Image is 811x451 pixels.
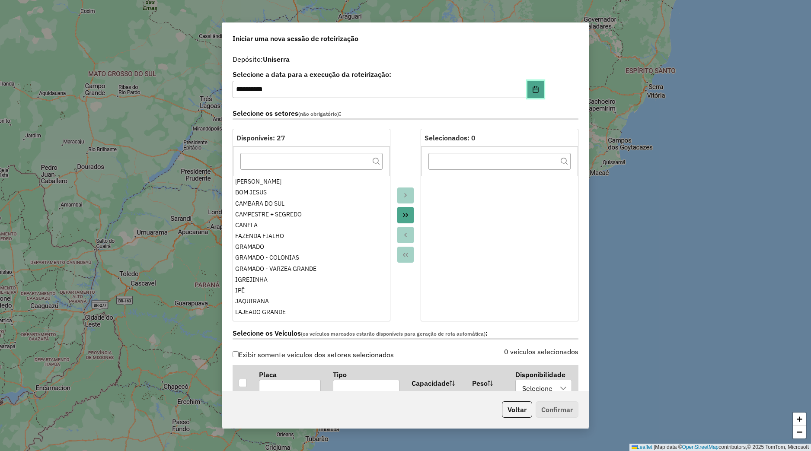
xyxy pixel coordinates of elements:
[235,210,388,219] div: CAMPESTRE + SEGREDO
[797,426,802,437] span: −
[235,188,388,197] div: BOM JESUS
[519,380,556,397] div: Selecione
[235,308,388,317] div: LAJEADO GRANDE
[527,81,544,98] button: Choose Date
[632,444,652,450] a: Leaflet
[327,365,405,401] th: Tipo
[233,328,578,340] label: Selecione os Veículos :
[425,133,575,143] div: Selecionados: 0
[233,351,239,357] input: Exibir somente veículos dos setores selecionados
[654,444,655,450] span: |
[235,199,388,208] div: CAMBARA DO SUL
[235,242,388,251] div: GRAMADO
[235,297,388,306] div: JAQUIRANA
[233,33,358,44] span: Iniciar uma nova sessão de roteirização
[235,264,388,273] div: GRAMADO - VARZEA GRANDE
[509,365,578,401] th: Disponibilidade
[502,401,532,418] button: Voltar
[233,108,578,120] label: Selecione os setores :
[233,346,394,363] label: Exibir somente veículos dos setores selecionados
[233,69,544,79] label: Selecione a data para a execução da roteirização:
[793,426,806,438] a: Zoom out
[301,330,485,337] span: (os veículos marcados estarão disponíveis para geração de rota automática)
[682,444,719,450] a: OpenStreetMap
[629,444,811,451] div: Map data © contributors,© 2025 TomTom, Microsoft
[397,207,414,223] button: Move All to Target
[235,275,388,284] div: IGREJINHA
[235,253,388,262] div: GRAMADO - COLONIAS
[793,413,806,426] a: Zoom in
[504,346,578,357] label: 0 veículos selecionados
[298,111,339,117] span: (não obrigatório)
[466,365,509,401] th: Peso
[235,286,388,295] div: IPÊ
[797,413,802,424] span: +
[235,221,388,230] div: CANELA
[233,54,578,64] div: Depósito:
[236,133,386,143] div: Disponíveis: 27
[405,365,466,401] th: Capacidade
[253,365,327,401] th: Placa
[263,55,290,64] strong: Uniserra
[235,232,388,241] div: FAZENDA FIALHO
[235,177,388,186] div: [PERSON_NAME]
